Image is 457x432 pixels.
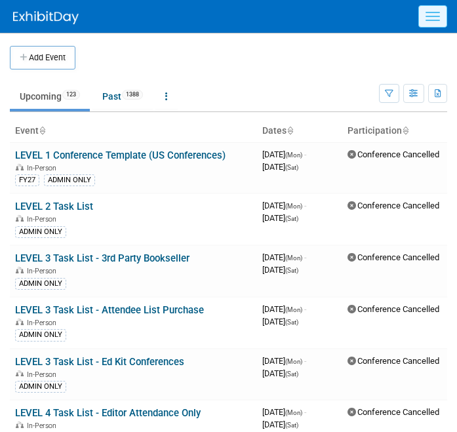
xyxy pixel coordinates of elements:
[15,278,66,290] div: ADMIN ONLY
[262,201,306,210] span: [DATE]
[285,164,298,171] span: (Sat)
[285,254,302,262] span: (Mon)
[348,304,439,314] span: Conference Cancelled
[348,356,439,366] span: Conference Cancelled
[285,370,298,378] span: (Sat)
[257,120,342,142] th: Dates
[16,370,24,377] img: In-Person Event
[16,267,24,273] img: In-Person Event
[348,149,439,159] span: Conference Cancelled
[16,422,24,428] img: In-Person Event
[418,5,447,28] button: Menu
[262,304,306,314] span: [DATE]
[92,84,153,109] a: Past1388
[304,356,306,366] span: -
[27,267,60,275] span: In-Person
[39,125,45,136] a: Sort by Event Name
[285,267,298,274] span: (Sat)
[16,164,24,170] img: In-Person Event
[15,174,39,186] div: FY27
[285,203,302,210] span: (Mon)
[15,201,93,212] a: LEVEL 2 Task List
[27,422,60,430] span: In-Person
[262,420,298,429] span: [DATE]
[27,370,60,379] span: In-Person
[16,215,24,222] img: In-Person Event
[304,252,306,262] span: -
[13,11,79,24] img: ExhibitDay
[10,46,75,69] button: Add Event
[262,265,298,275] span: [DATE]
[285,409,302,416] span: (Mon)
[304,149,306,159] span: -
[348,201,439,210] span: Conference Cancelled
[27,319,60,327] span: In-Person
[304,201,306,210] span: -
[62,90,80,100] span: 123
[15,149,226,161] a: LEVEL 1 Conference Template (US Conferences)
[262,213,298,223] span: [DATE]
[304,304,306,314] span: -
[262,368,298,378] span: [DATE]
[15,329,66,341] div: ADMIN ONLY
[262,162,298,172] span: [DATE]
[27,215,60,224] span: In-Person
[402,125,408,136] a: Sort by Participation Type
[287,125,293,136] a: Sort by Start Date
[262,407,306,417] span: [DATE]
[262,356,306,366] span: [DATE]
[16,319,24,325] img: In-Person Event
[285,422,298,429] span: (Sat)
[285,358,302,365] span: (Mon)
[285,306,302,313] span: (Mon)
[285,215,298,222] span: (Sat)
[304,407,306,417] span: -
[15,252,189,264] a: LEVEL 3 Task List - 3rd Party Bookseller
[122,90,143,100] span: 1388
[10,84,90,109] a: Upcoming123
[15,226,66,238] div: ADMIN ONLY
[27,164,60,172] span: In-Person
[262,149,306,159] span: [DATE]
[285,151,302,159] span: (Mon)
[262,317,298,326] span: [DATE]
[348,252,439,262] span: Conference Cancelled
[262,252,306,262] span: [DATE]
[285,319,298,326] span: (Sat)
[15,381,66,393] div: ADMIN ONLY
[15,407,201,419] a: LEVEL 4 Task List - Editor Attendance Only
[15,356,184,368] a: LEVEL 3 Task List - Ed Kit Conferences
[15,304,204,316] a: LEVEL 3 Task List - Attendee List Purchase
[342,120,447,142] th: Participation
[10,120,257,142] th: Event
[348,407,439,417] span: Conference Cancelled
[44,174,95,186] div: ADMIN ONLY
